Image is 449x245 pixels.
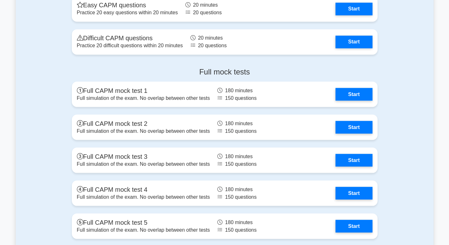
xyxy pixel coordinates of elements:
[335,121,372,133] a: Start
[335,154,372,166] a: Start
[335,35,372,48] a: Start
[335,187,372,199] a: Start
[335,3,372,15] a: Start
[72,67,377,76] h4: Full mock tests
[335,88,372,100] a: Start
[335,220,372,232] a: Start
